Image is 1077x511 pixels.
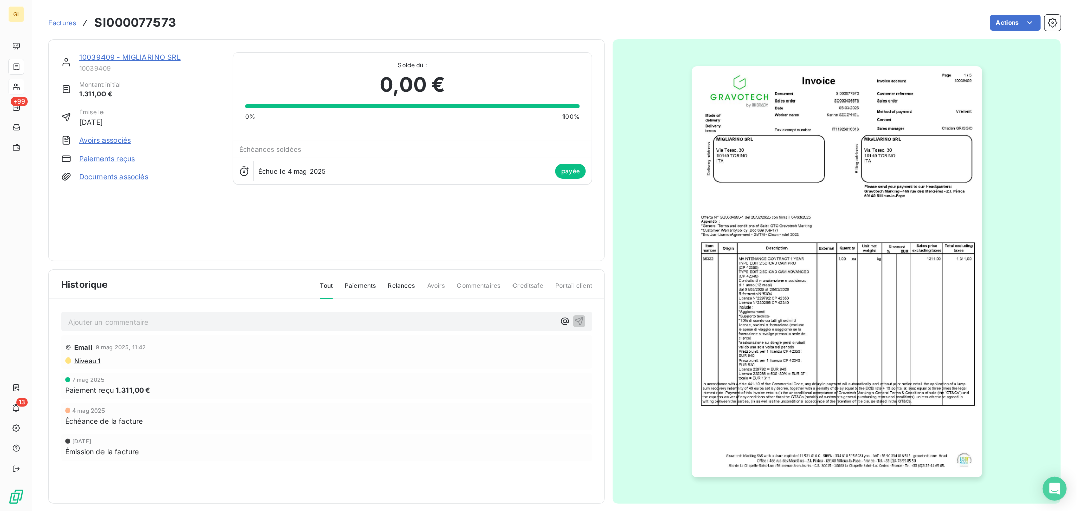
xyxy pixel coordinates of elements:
[11,97,28,106] span: +99
[562,112,580,121] span: 100%
[512,281,543,298] span: Creditsafe
[990,15,1041,31] button: Actions
[65,446,139,457] span: Émission de la facture
[692,66,982,477] img: invoice_thumbnail
[72,377,105,383] span: 7 mag 2025
[457,281,501,298] span: Commentaires
[72,438,91,444] span: [DATE]
[239,145,302,154] span: Échéances soldées
[79,154,135,164] a: Paiements reçus
[16,398,28,407] span: 13
[555,281,592,298] span: Portail client
[73,356,100,365] span: Niveau 1
[1043,477,1067,501] div: Open Intercom Messenger
[61,278,108,291] span: Historique
[65,416,143,426] span: Échéance de la facture
[388,281,415,298] span: Relances
[555,164,586,179] span: payée
[48,19,76,27] span: Factures
[79,80,121,89] span: Montant initial
[245,61,580,70] span: Solde dû :
[116,385,151,395] span: 1.311,00 €
[72,407,106,414] span: 4 mag 2025
[8,6,24,22] div: GI
[79,108,104,117] span: Émise le
[345,281,376,298] span: Paiements
[96,344,146,350] span: 9 mag 2025, 11:42
[94,14,176,32] h3: SI000077573
[74,343,93,351] span: Email
[79,117,104,127] span: [DATE]
[320,281,333,299] span: Tout
[8,489,24,505] img: Logo LeanPay
[48,18,76,28] a: Factures
[380,70,445,100] span: 0,00 €
[79,172,148,182] a: Documents associés
[258,167,326,175] span: Échue le 4 mag 2025
[79,89,121,99] span: 1.311,00 €
[79,64,221,72] span: 10039409
[427,281,445,298] span: Avoirs
[79,135,131,145] a: Avoirs associés
[65,385,114,395] span: Paiement reçu
[79,53,181,61] a: 10039409 - MIGLIARINO SRL
[245,112,255,121] span: 0%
